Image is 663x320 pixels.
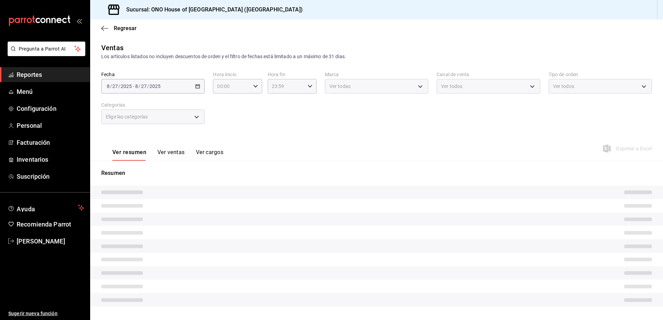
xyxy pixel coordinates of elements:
button: Ver resumen [112,149,146,161]
input: -- [141,83,147,89]
button: Pregunta a Parrot AI [8,42,85,56]
span: / [118,83,120,89]
label: Canal de venta [437,72,540,77]
span: Sugerir nueva función [8,310,84,317]
span: / [110,83,112,89]
span: Ver todos [441,83,462,90]
label: Hora fin [268,72,317,77]
span: Suscripción [17,172,84,181]
span: / [138,83,140,89]
p: Resumen [101,169,652,177]
span: Reportes [17,70,84,79]
div: Ventas [101,43,123,53]
input: ---- [120,83,132,89]
label: Tipo de orden [549,72,652,77]
span: Regresar [114,25,137,32]
label: Categorías [101,103,205,107]
span: / [147,83,149,89]
input: -- [112,83,118,89]
a: Pregunta a Parrot AI [5,50,85,57]
span: [PERSON_NAME] [17,237,84,246]
h3: Sucursal: ONO House of [GEOGRAPHIC_DATA] ([GEOGRAPHIC_DATA]) [121,6,303,14]
label: Fecha [101,72,205,77]
input: -- [135,83,138,89]
span: Ver todas [329,83,351,90]
span: Facturación [17,138,84,147]
div: Los artículos listados no incluyen descuentos de orden y el filtro de fechas está limitado a un m... [101,53,652,60]
span: Ayuda [17,204,75,212]
span: - [133,83,134,89]
button: Regresar [101,25,137,32]
span: Pregunta a Parrot AI [19,45,75,53]
label: Hora inicio [213,72,262,77]
span: Recomienda Parrot [17,220,84,229]
button: Ver cargos [196,149,224,161]
label: Marca [325,72,428,77]
span: Configuración [17,104,84,113]
span: Personal [17,121,84,130]
span: Ver todos [553,83,574,90]
input: ---- [149,83,161,89]
input: -- [106,83,110,89]
div: navigation tabs [112,149,223,161]
button: Ver ventas [157,149,185,161]
button: open_drawer_menu [76,18,82,24]
span: Menú [17,87,84,96]
span: Elige las categorías [106,113,148,120]
span: Inventarios [17,155,84,164]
